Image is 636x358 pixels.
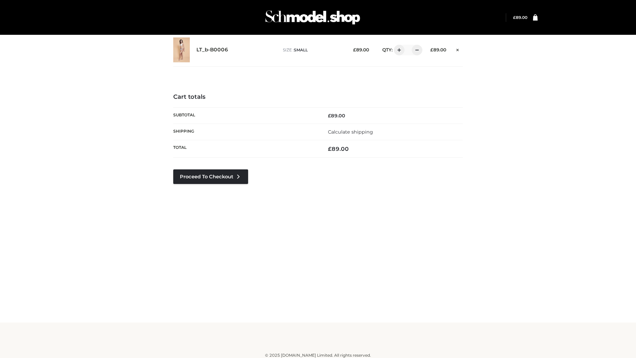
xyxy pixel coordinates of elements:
img: LT_b-B0006 - SMALL [173,37,190,62]
bdi: 89.00 [430,47,446,52]
span: SMALL [294,47,308,52]
span: £ [430,47,433,52]
bdi: 89.00 [328,146,349,152]
th: Shipping [173,124,318,140]
a: LT_b-B0006 [196,47,228,53]
bdi: 89.00 [328,113,345,119]
th: Subtotal [173,107,318,124]
a: £89.00 [513,15,527,20]
a: Remove this item [453,45,463,53]
span: £ [513,15,516,20]
span: £ [353,47,356,52]
th: Total [173,140,318,158]
div: QTY: [376,45,420,55]
span: £ [328,113,331,119]
img: Schmodel Admin 964 [263,4,362,30]
bdi: 89.00 [353,47,369,52]
bdi: 89.00 [513,15,527,20]
a: Proceed to Checkout [173,169,248,184]
p: size : [283,47,343,53]
a: Calculate shipping [328,129,373,135]
span: £ [328,146,332,152]
h4: Cart totals [173,93,463,101]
